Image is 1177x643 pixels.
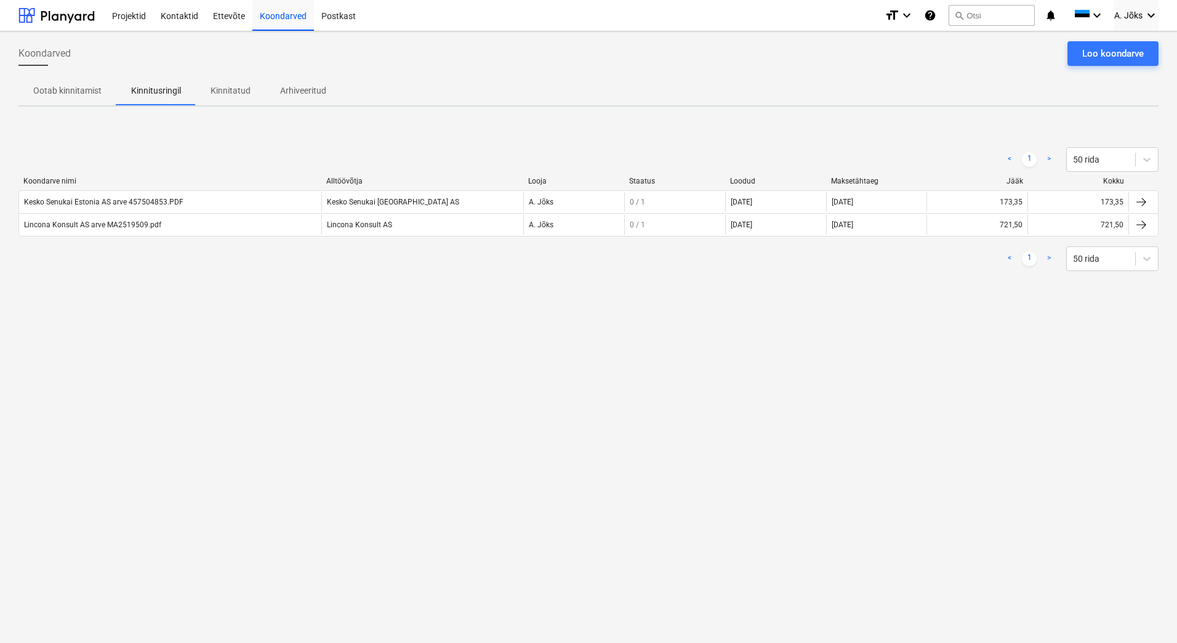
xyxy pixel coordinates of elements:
[731,220,752,229] div: [DATE]
[1067,41,1159,66] button: Loo koondarve
[24,198,183,206] div: Kesko Senukai Estonia AS arve 457504853.PDF
[630,220,645,229] span: 0 / 1
[1082,46,1144,62] div: Loo koondarve
[1144,8,1159,23] i: keyboard_arrow_down
[1002,152,1017,167] a: Previous page
[18,46,71,61] span: Koondarved
[326,177,518,185] div: Alltöövõtja
[321,215,523,235] div: Lincona Konsult AS
[33,84,102,97] p: Ootab kinnitamist
[1042,152,1056,167] a: Next page
[23,177,316,185] div: Koondarve nimi
[826,192,927,212] div: [DATE]
[1000,198,1022,206] div: 173,35
[211,84,251,97] p: Kinnitatud
[1115,584,1177,643] iframe: Chat Widget
[1022,152,1037,167] a: Page 1 is your current page
[949,5,1035,26] button: Otsi
[885,8,899,23] i: format_size
[1033,177,1124,185] div: Kokku
[528,177,619,185] div: Looja
[630,198,645,206] span: 0 / 1
[1042,251,1056,266] a: Next page
[1000,220,1022,229] div: 721,50
[523,215,624,235] div: A. Jõks
[731,198,752,206] div: [DATE]
[932,177,1023,185] div: Jääk
[629,177,720,185] div: Staatus
[899,8,914,23] i: keyboard_arrow_down
[523,192,624,212] div: A. Jõks
[1045,8,1057,23] i: notifications
[24,220,161,229] div: Lincona Konsult AS arve MA2519509.pdf
[1114,10,1143,20] span: A. Jõks
[1002,251,1017,266] a: Previous page
[1101,198,1123,206] div: 173,35
[131,84,181,97] p: Kinnitusringil
[280,84,326,97] p: Arhiveeritud
[954,10,964,20] span: search
[831,177,922,185] div: Maksetähtaeg
[1090,8,1104,23] i: keyboard_arrow_down
[1101,220,1123,229] div: 721,50
[730,177,821,185] div: Loodud
[924,8,936,23] i: Abikeskus
[1022,251,1037,266] a: Page 1 is your current page
[321,192,523,212] div: Kesko Senukai [GEOGRAPHIC_DATA] AS
[826,215,927,235] div: [DATE]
